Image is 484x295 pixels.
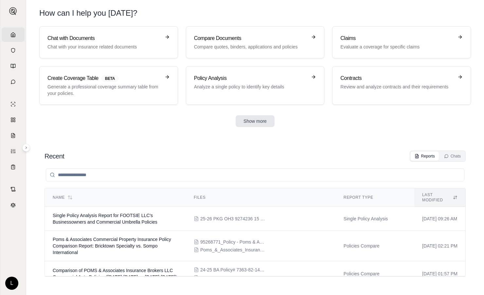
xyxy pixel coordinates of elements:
[2,144,25,158] a: Custom Report
[200,239,266,245] span: 95268771_Policy - Poms & Associates Insurance Brokers, LLC..pdf
[336,207,414,231] td: Single Policy Analysis
[2,182,25,196] a: Contract Analysis
[45,152,64,161] h2: Recent
[336,231,414,261] td: Policies Compare
[47,44,161,50] p: Chat with your insurance related documents
[411,152,439,161] button: Reports
[200,215,266,222] span: 25-26 PKG OH3 9274236 15 - Policy(2).pdf
[415,154,435,159] div: Reports
[47,74,161,82] h3: Create Coverage Table
[414,207,465,231] td: [DATE] 09:26 AM
[444,154,461,159] div: Chats
[194,74,307,82] h3: Policy Analysis
[2,75,25,89] a: Chat
[7,5,20,18] button: Expand sidebar
[332,26,471,58] a: ClaimsEvaluate a coverage for specific claims
[336,261,414,286] td: Policies Compare
[39,26,178,58] a: Chat with DocumentsChat with your insurance related documents
[53,195,178,200] div: Name
[53,213,157,225] span: Single Policy Analysis Report for FOOTSIE LLC's Businessowners and Commercial Umbrella Policies
[186,66,325,105] a: Policy AnalysisAnalyze a single policy to identify key details
[340,44,454,50] p: Evaluate a coverage for specific claims
[9,7,17,15] img: Expand sidebar
[336,188,414,207] th: Report Type
[200,267,266,273] span: 24-25 BA Policy# 7363-82-14.pdf
[194,83,307,90] p: Analyze a single policy to identify key details
[200,247,266,253] span: Poms_&_Associates_Insurance_Brokers,_LLC_Issuance_ESP30050137701_1 24-25.pdf
[2,59,25,73] a: Prompt Library
[200,274,266,281] span: 23-24 POMS - BA #73638214 - Policy.pdf
[414,231,465,261] td: [DATE] 02:21 PM
[422,192,457,203] div: Last modified
[5,277,18,290] div: L
[2,160,25,174] a: Coverage Table
[186,26,325,58] a: Compare DocumentsCompare quotes, binders, applications and policies
[53,237,171,255] span: Poms & Associates Commercial Property Insurance Policy Comparison Report: Bricktown Specialty vs....
[194,34,307,42] h3: Compare Documents
[39,8,137,18] h1: How can I help you [DATE]?
[47,34,161,42] h3: Chat with Documents
[236,115,275,127] button: Show more
[2,43,25,58] a: Documents Vault
[39,66,178,105] a: Create Coverage TableBETAGenerate a professional coverage summary table from your policies.
[53,268,177,280] span: Comparison of POMS & Associates Insurance Brokers LLC Commercial Auto Policies (2023-2024 vs 2024...
[440,152,465,161] button: Chats
[22,144,30,152] button: Expand sidebar
[2,113,25,127] a: Policy Comparisons
[2,128,25,143] a: Claim Coverage
[2,198,25,212] a: Legal Search Engine
[332,66,471,105] a: ContractsReview and analyze contracts and their requirements
[47,83,161,97] p: Generate a professional coverage summary table from your policies.
[101,75,119,82] span: BETA
[186,188,336,207] th: Files
[194,44,307,50] p: Compare quotes, binders, applications and policies
[2,97,25,111] a: Single Policy
[340,74,454,82] h3: Contracts
[414,261,465,286] td: [DATE] 01:57 PM
[340,34,454,42] h3: Claims
[340,83,454,90] p: Review and analyze contracts and their requirements
[2,28,25,42] a: Home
